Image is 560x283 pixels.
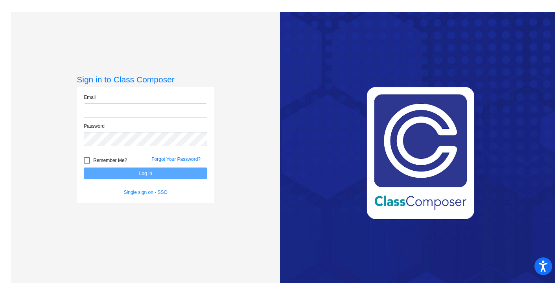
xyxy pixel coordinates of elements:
[93,156,127,165] span: Remember Me?
[77,74,214,84] h3: Sign in to Class Composer
[151,156,201,162] a: Forgot Your Password?
[84,123,105,130] label: Password
[84,168,207,179] button: Log In
[124,190,168,195] a: Single sign on - SSO
[84,94,96,101] label: Email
